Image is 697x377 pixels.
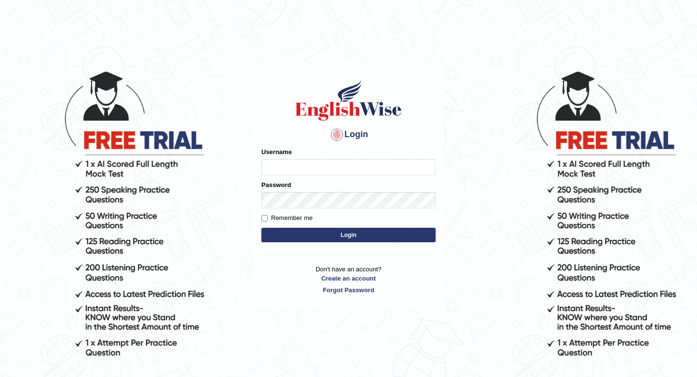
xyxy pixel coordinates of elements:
a: Forgot Password [261,285,436,295]
h4: Login [261,127,436,142]
label: Remember me [261,213,313,223]
img: Logo of English Wise sign in for intelligent practice with AI [293,79,404,122]
a: Create an account [261,274,436,283]
button: Login [261,228,436,242]
input: Remember me [261,215,268,221]
label: Username [261,147,292,157]
label: Password [261,180,291,189]
p: Don't have an account? [261,265,436,295]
